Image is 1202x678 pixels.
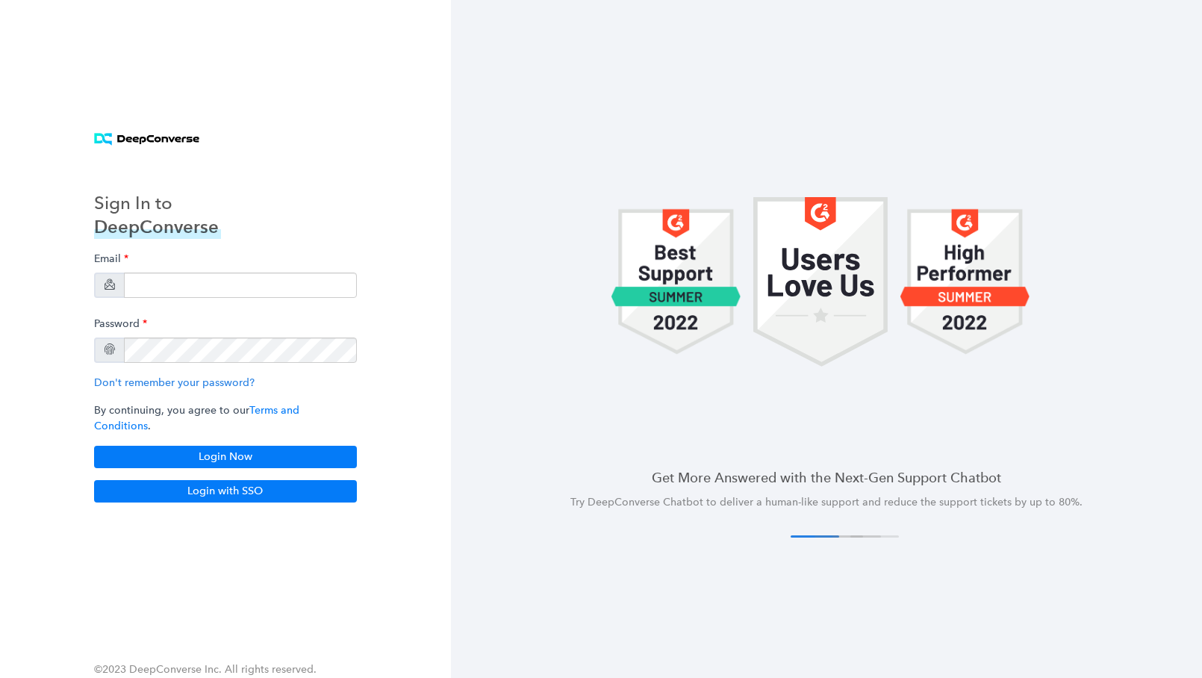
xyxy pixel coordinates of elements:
[94,215,221,239] h3: DeepConverse
[815,535,863,538] button: 2
[94,376,255,389] a: Don't remember your password?
[900,197,1030,367] img: carousel 1
[94,245,128,273] label: Email
[487,468,1166,487] h4: Get More Answered with the Next-Gen Support Chatbot
[94,480,357,503] button: Login with SSO
[94,446,357,468] button: Login Now
[94,402,357,434] p: By continuing, you agree to our .
[94,191,221,215] h3: Sign In to
[791,535,839,538] button: 1
[753,197,888,367] img: carousel 1
[94,310,147,338] label: Password
[94,133,199,146] img: horizontal logo
[94,404,299,432] a: Terms and Conditions
[94,663,317,676] span: ©2023 DeepConverse Inc. All rights reserved.
[611,197,741,367] img: carousel 1
[570,496,1083,508] span: Try DeepConverse Chatbot to deliver a human-like support and reduce the support tickets by up to ...
[850,535,899,538] button: 4
[832,535,881,538] button: 3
